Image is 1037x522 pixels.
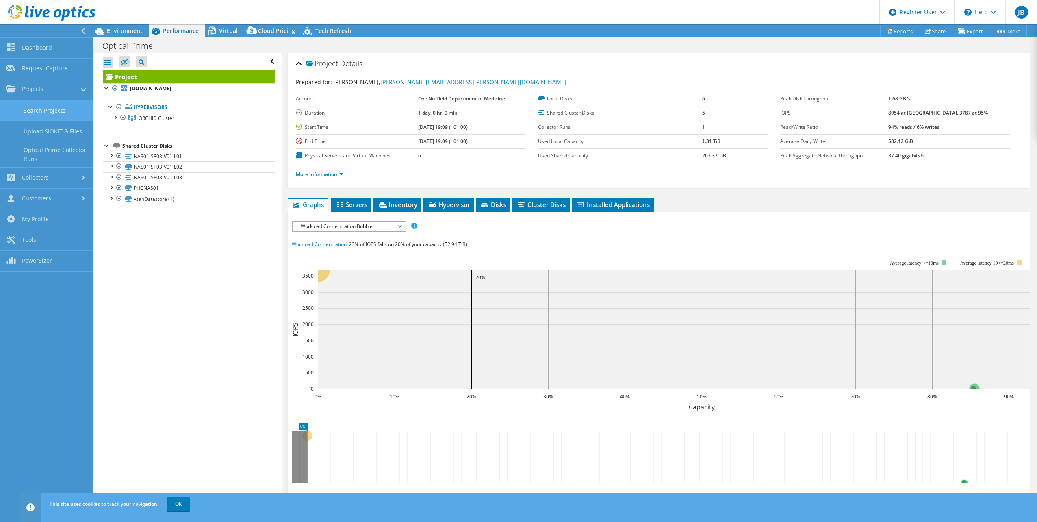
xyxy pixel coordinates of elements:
[296,137,418,146] label: End Time
[302,272,314,279] text: 3500
[576,200,650,209] span: Installed Applications
[103,161,275,172] a: NAS01-SP03-V01-L02
[774,393,783,400] text: 60%
[475,274,485,281] text: 20%
[538,95,703,103] label: Local Disks
[390,393,399,400] text: 10%
[850,393,860,400] text: 70%
[689,402,715,411] text: Capacity
[311,385,314,392] text: 0
[538,152,703,160] label: Used Shared Capacity
[543,393,553,400] text: 30%
[333,78,566,86] span: [PERSON_NAME],
[335,200,367,209] span: Servers
[480,200,506,209] span: Disks
[302,321,314,328] text: 2000
[919,25,952,37] a: Share
[702,138,720,145] b: 1.31 TiB
[314,393,321,400] text: 0%
[296,109,418,117] label: Duration
[219,27,238,35] span: Virtual
[702,152,726,159] b: 263.37 TiB
[538,137,703,146] label: Used Local Capacity
[620,393,630,400] text: 40%
[305,369,314,376] text: 500
[103,172,275,183] a: NAS01-SP03-V01-L03
[418,124,468,130] b: [DATE] 19:09 (+01:00)
[960,260,1014,266] tspan: Average latency 10<=20ms
[296,152,418,160] label: Physical Servers and Virtual Machines
[349,241,467,248] span: 23% of IOPS falls on 20% of your capacity (52.94 TiB)
[99,41,165,50] h1: Optical Prime
[702,109,705,116] b: 5
[697,393,707,400] text: 50%
[538,109,703,117] label: Shared Cluster Disks
[139,115,174,122] span: ORCHID Cluster
[538,123,703,131] label: Collector Runs
[1004,393,1014,400] text: 90%
[122,141,275,151] div: Shared Cluster Disks
[890,260,939,266] tspan: Average latency <=10ms
[291,322,300,337] text: IOPS
[418,152,421,159] b: 6
[888,124,939,130] b: 94% reads / 6% writes
[780,152,888,160] label: Peak Aggregate Network Throughput
[1015,6,1028,19] span: JB
[107,27,143,35] span: Environment
[780,109,888,117] label: IOPS
[780,95,888,103] label: Peak Disk Throughput
[315,27,351,35] span: Tech Refresh
[292,200,324,209] span: Graphs
[103,102,275,113] a: Hypervisors
[927,393,937,400] text: 80%
[380,78,566,86] a: [PERSON_NAME][EMAIL_ADDRESS][PERSON_NAME][DOMAIN_NAME]
[780,137,888,146] label: Average Daily Write
[306,60,338,68] span: Project
[989,25,1027,37] a: More
[297,222,401,231] span: Workload Concentration Bubble
[296,171,343,178] a: More Information
[516,200,566,209] span: Cluster Disks
[702,95,705,102] b: 6
[103,113,275,123] a: ORCHID Cluster
[296,78,332,86] label: Prepared for:
[103,70,275,83] a: Project
[418,95,505,102] b: Ox : Nuffield Department of Medicine
[296,95,418,103] label: Account
[103,194,275,204] a: vsanDatastore (1)
[292,241,348,248] span: Workload Concentration:
[888,109,988,116] b: 8954 at [GEOGRAPHIC_DATA], 3787 at 95%
[340,59,362,68] span: Details
[888,95,911,102] b: 1.68 GB/s
[888,138,913,145] b: 582.12 GiB
[427,200,470,209] span: Hypervisor
[418,109,458,116] b: 1 day, 0 hr, 0 min
[258,27,295,35] span: Cloud Pricing
[302,337,314,344] text: 1500
[103,83,275,94] a: [DOMAIN_NAME]
[377,200,417,209] span: Inventory
[702,124,705,130] b: 1
[302,353,314,360] text: 1000
[130,85,171,92] b: [DOMAIN_NAME]
[296,123,418,131] label: Start Time
[103,183,275,194] a: PHCNAS01
[952,25,989,37] a: Export
[167,497,190,511] a: OK
[50,500,158,507] span: This site uses cookies to track your navigation.
[466,393,476,400] text: 20%
[302,304,314,311] text: 2500
[418,138,468,145] b: [DATE] 19:09 (+01:00)
[888,152,925,159] b: 37.40 gigabits/s
[163,27,199,35] span: Performance
[302,289,314,296] text: 3000
[780,123,888,131] label: Read/Write Ratio
[964,9,972,16] svg: \n
[103,151,275,161] a: NAS01-SP03-V01-L01
[880,25,919,37] a: Reports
